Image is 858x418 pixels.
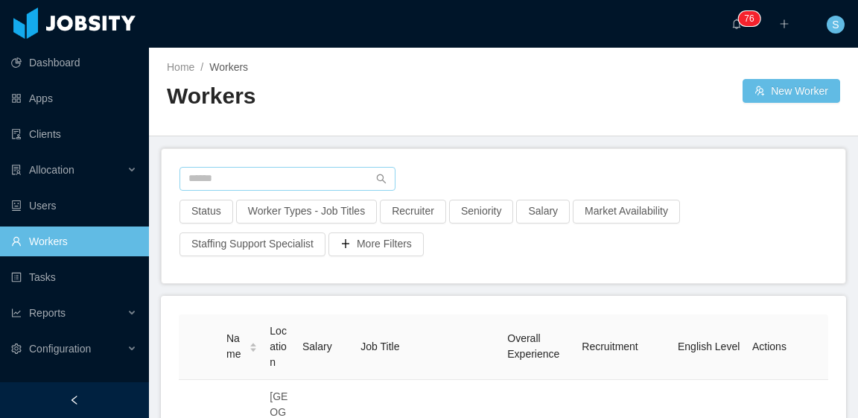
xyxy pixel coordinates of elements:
span: Salary [302,341,332,352]
h2: Workers [167,81,503,112]
div: Sort [249,341,258,351]
button: Market Availability [573,200,680,224]
span: / [200,61,203,73]
i: icon: setting [11,343,22,354]
i: icon: caret-up [250,341,258,345]
span: Allocation [29,164,74,176]
span: Actions [752,341,786,352]
button: Worker Types - Job Titles [236,200,377,224]
a: icon: userWorkers [11,227,137,256]
a: icon: appstoreApps [11,83,137,113]
span: Workers [209,61,248,73]
i: icon: caret-down [250,346,258,351]
a: icon: pie-chartDashboard [11,48,137,77]
i: icon: solution [11,165,22,175]
span: Configuration [29,343,91,355]
span: Location [270,325,287,368]
button: icon: usergroup-addNew Worker [743,79,840,103]
sup: 76 [738,11,760,26]
span: S [832,16,839,34]
button: Staffing Support Specialist [179,232,325,256]
span: Overall Experience [507,332,559,360]
a: Home [167,61,194,73]
button: Recruiter [380,200,446,224]
span: Recruitment [582,341,638,352]
p: 6 [749,11,754,26]
button: Seniority [449,200,513,224]
a: icon: auditClients [11,119,137,149]
span: Reports [29,307,66,319]
a: icon: robotUsers [11,191,137,221]
i: icon: bell [731,19,742,29]
i: icon: search [376,174,387,184]
a: icon: profileTasks [11,262,137,292]
i: icon: line-chart [11,308,22,318]
span: English Level [678,341,740,352]
span: Job Title [360,341,399,352]
p: 7 [744,11,749,26]
button: icon: plusMore Filters [328,232,424,256]
button: Status [179,200,233,224]
i: icon: plus [779,19,789,29]
span: Name [226,331,243,362]
button: Salary [516,200,570,224]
